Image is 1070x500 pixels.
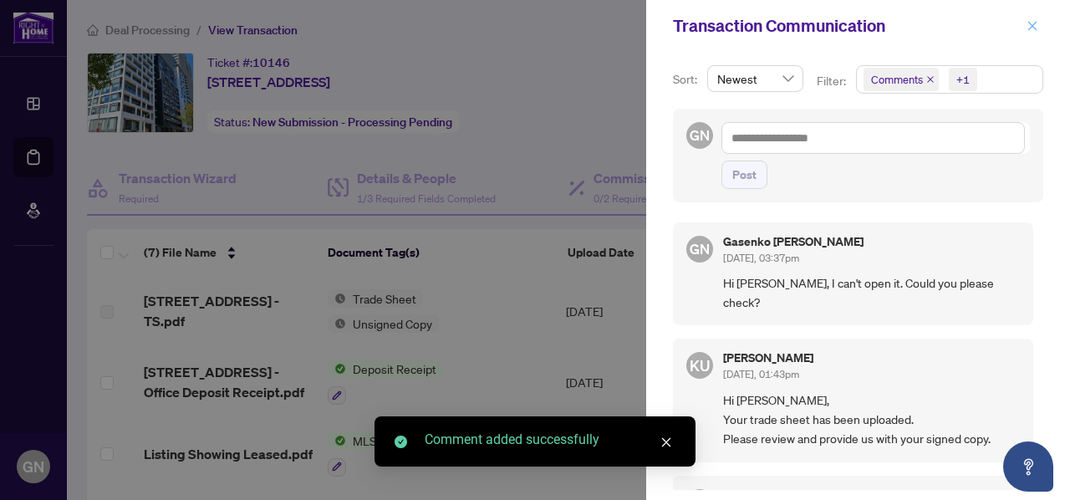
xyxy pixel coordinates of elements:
[660,436,672,448] span: close
[723,236,864,247] h5: Gasenko [PERSON_NAME]
[673,70,701,89] p: Sort:
[723,368,799,380] span: [DATE], 01:43pm
[690,354,710,377] span: KU
[721,161,767,189] button: Post
[723,352,813,364] h5: [PERSON_NAME]
[395,436,407,448] span: check-circle
[723,252,799,264] span: [DATE], 03:37pm
[1027,20,1038,32] span: close
[717,66,793,91] span: Newest
[926,75,935,84] span: close
[425,430,675,450] div: Comment added successfully
[1003,441,1053,492] button: Open asap
[723,390,1020,449] span: Hi [PERSON_NAME], Your trade sheet has been uploaded. Please review and provide us with your sign...
[864,68,939,91] span: Comments
[690,238,710,260] span: GN
[817,72,848,90] p: Filter:
[657,433,675,452] a: Close
[956,71,970,88] div: +1
[723,273,1020,313] span: Hi [PERSON_NAME], I can't open it. Could you please check?
[690,125,710,146] span: GN
[871,71,923,88] span: Comments
[673,13,1022,38] div: Transaction Communication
